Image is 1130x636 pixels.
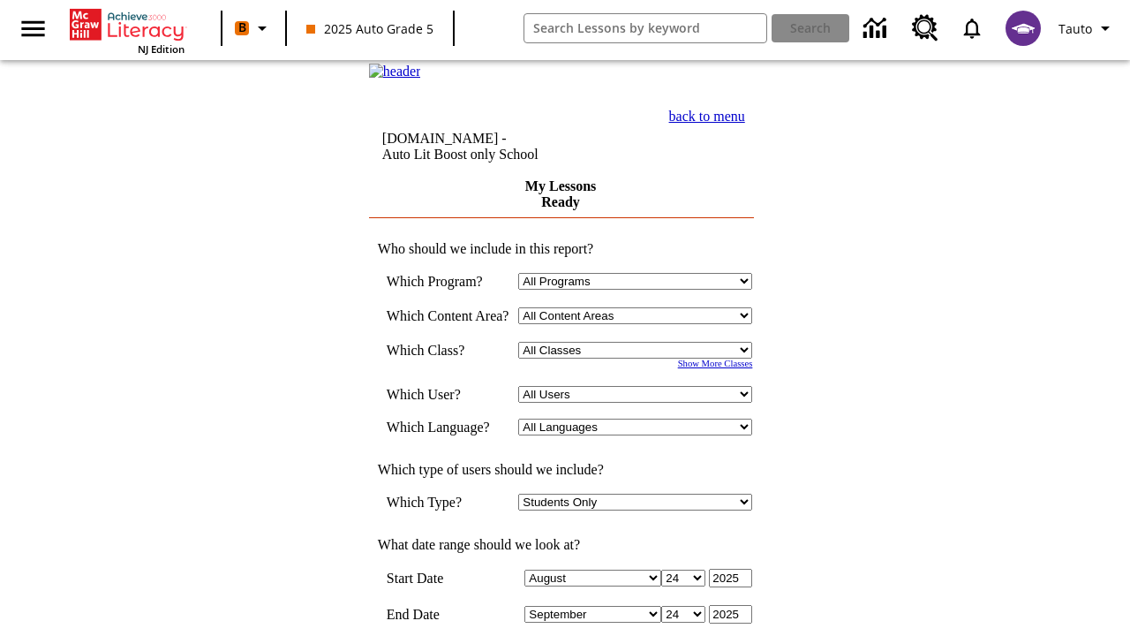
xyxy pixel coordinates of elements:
a: back to menu [669,109,745,124]
button: Boost Class color is orange. Change class color [228,12,280,44]
span: Tauto [1058,19,1092,38]
td: Which Type? [387,494,510,511]
td: Which type of users should we include? [369,462,753,478]
img: avatar image [1006,11,1041,46]
nobr: Which Content Area? [387,308,509,323]
button: Open side menu [7,3,59,55]
td: Which Class? [387,342,510,359]
span: B [238,17,246,39]
div: Home [70,5,185,56]
a: My Lessons Ready [525,178,596,209]
img: header [369,64,421,79]
td: Which Language? [387,419,510,435]
button: Profile/Settings [1051,12,1123,44]
nobr: Auto Lit Boost only School [382,147,539,162]
span: NJ Edition [138,42,185,56]
td: Which Program? [387,273,510,290]
td: What date range should we look at? [369,537,753,553]
td: Start Date [387,569,510,587]
a: Notifications [949,5,995,51]
td: End Date [387,605,510,624]
input: search field [524,14,767,42]
td: Who should we include in this report? [369,241,753,257]
span: 2025 Auto Grade 5 [306,19,433,38]
a: Show More Classes [678,359,753,368]
a: Data Center [853,4,901,53]
td: Which User? [387,386,510,403]
a: Resource Center, Will open in new tab [901,4,949,52]
td: [DOMAIN_NAME] - [382,131,606,163]
button: Select a new avatar [995,5,1051,51]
